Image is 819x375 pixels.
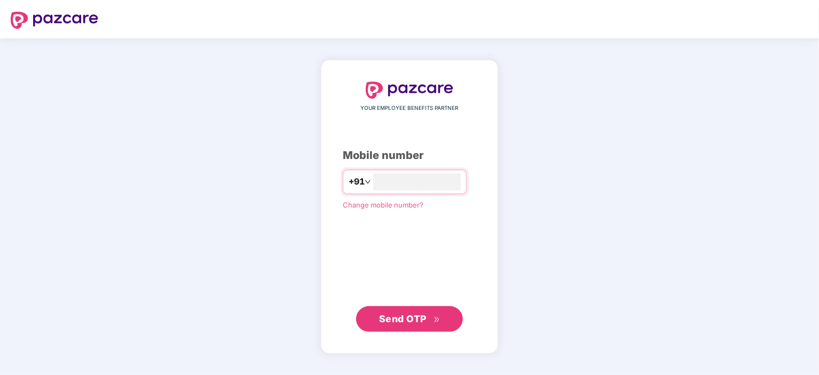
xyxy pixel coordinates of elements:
[434,316,440,323] span: double-right
[11,12,98,29] img: logo
[361,104,459,113] span: YOUR EMPLOYEE BENEFITS PARTNER
[343,201,423,209] a: Change mobile number?
[356,306,463,332] button: Send OTPdouble-right
[379,313,427,324] span: Send OTP
[349,175,365,188] span: +91
[365,179,371,185] span: down
[343,147,476,164] div: Mobile number
[366,82,453,99] img: logo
